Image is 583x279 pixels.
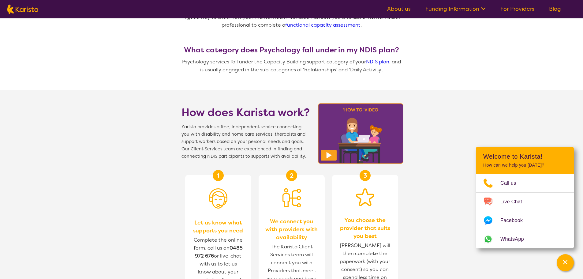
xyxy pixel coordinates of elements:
[181,123,310,160] span: Karista provides a free, independent service connecting you with disability and home care service...
[476,174,574,248] ul: Choose channel
[7,5,38,14] img: Karista logo
[425,5,486,13] a: Funding Information
[191,219,245,235] span: Let us know what supports you need
[181,105,310,120] h1: How does Karista work?
[476,147,574,248] div: Channel Menu
[209,188,227,209] img: Person with headset icon
[500,5,534,13] a: For Providers
[500,197,529,206] span: Live Chat
[316,101,405,166] img: Karista video
[265,217,319,241] span: We connect you with providers with availability
[181,58,402,74] p: Psychology services fall under the Capacity Building support category of your , and is usually en...
[282,188,301,207] img: Person being matched to services icon
[483,153,566,160] h2: Welcome to Karista!
[360,170,371,181] div: 3
[500,216,530,225] span: Facebook
[366,58,389,65] a: NDIS plan
[500,235,531,244] span: WhatsApp
[338,216,392,240] span: You choose the provider that suits you best
[286,170,297,181] div: 2
[557,254,574,271] button: Channel Menu
[476,230,574,248] a: Web link opens in a new tab.
[285,22,361,28] a: functional capacity assessment
[181,46,402,54] h3: What category does Psychology fall under in my NDIS plan?
[549,5,561,13] a: Blog
[500,179,524,188] span: Call us
[183,14,402,28] span: A good way to show how your mental health condition affects you is to ask a mental health profess...
[387,5,411,13] a: About us
[213,170,224,181] div: 1
[356,188,374,206] img: Star icon
[483,163,566,168] p: How can we help you [DATE]?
